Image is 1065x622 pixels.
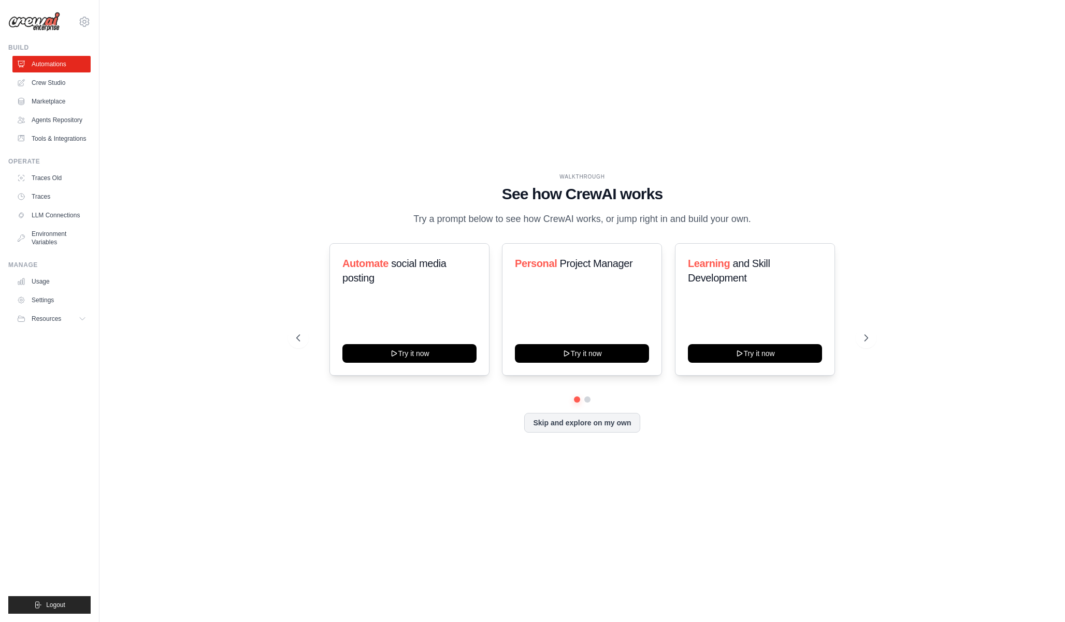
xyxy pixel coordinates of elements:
button: Try it now [515,344,649,363]
a: Environment Variables [12,226,91,250]
span: Resources [32,315,61,323]
div: Build [8,43,91,52]
img: Logo [8,12,60,32]
span: social media posting [342,258,447,284]
h1: See how CrewAI works [296,185,868,203]
a: Marketplace [12,93,91,110]
a: Usage [12,273,91,290]
span: Learning [688,258,730,269]
a: Automations [12,56,91,72]
a: Crew Studio [12,75,91,91]
a: Agents Repository [12,112,91,128]
span: Project Manager [560,258,633,269]
p: Try a prompt below to see how CrewAI works, or jump right in and build your own. [408,212,756,227]
a: Tools & Integrations [12,130,91,147]
span: and Skill Development [688,258,770,284]
a: Traces [12,188,91,205]
div: WALKTHROUGH [296,173,868,181]
div: Manage [8,261,91,269]
button: Logout [8,596,91,614]
button: Resources [12,310,91,327]
a: Settings [12,292,91,308]
button: Skip and explore on my own [524,413,640,433]
button: Try it now [688,344,822,363]
a: Traces Old [12,170,91,186]
div: Operate [8,157,91,166]
span: Personal [515,258,557,269]
iframe: Chat Widget [1013,572,1065,622]
span: Automate [342,258,388,269]
span: Logout [46,601,65,609]
a: LLM Connections [12,207,91,224]
button: Try it now [342,344,477,363]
